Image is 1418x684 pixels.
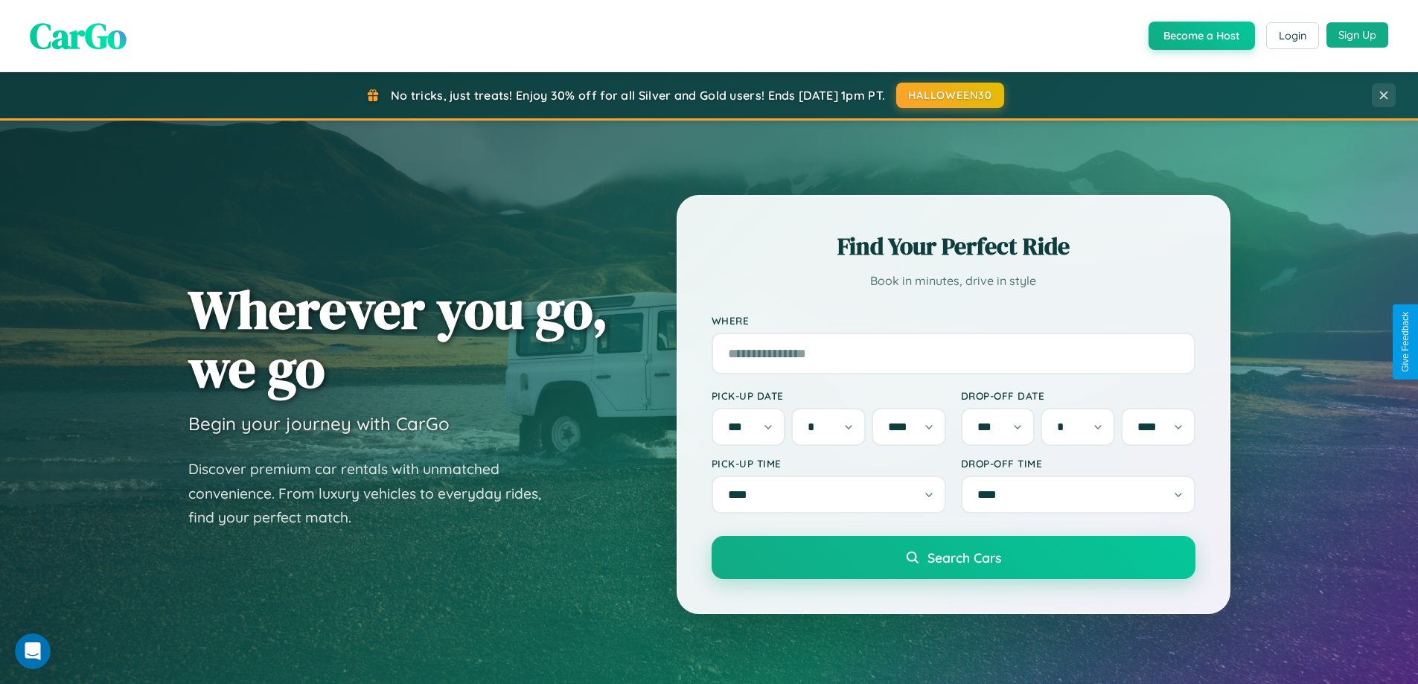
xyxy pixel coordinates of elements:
h1: Wherever you go, we go [188,280,608,397]
label: Drop-off Date [961,389,1195,402]
button: Search Cars [712,536,1195,579]
label: Pick-up Time [712,457,946,470]
button: Sign Up [1326,22,1388,48]
div: Give Feedback [1400,312,1411,372]
button: HALLOWEEN30 [896,83,1004,108]
p: Book in minutes, drive in style [712,270,1195,292]
span: No tricks, just treats! Enjoy 30% off for all Silver and Gold users! Ends [DATE] 1pm PT. [391,88,885,103]
label: Drop-off Time [961,457,1195,470]
label: Pick-up Date [712,389,946,402]
button: Become a Host [1149,22,1255,50]
span: Search Cars [927,549,1001,566]
label: Where [712,314,1195,327]
h2: Find Your Perfect Ride [712,230,1195,263]
iframe: Intercom live chat [15,633,51,669]
p: Discover premium car rentals with unmatched convenience. From luxury vehicles to everyday rides, ... [188,457,561,530]
h3: Begin your journey with CarGo [188,412,450,435]
button: Login [1266,22,1319,49]
span: CarGo [30,11,127,60]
